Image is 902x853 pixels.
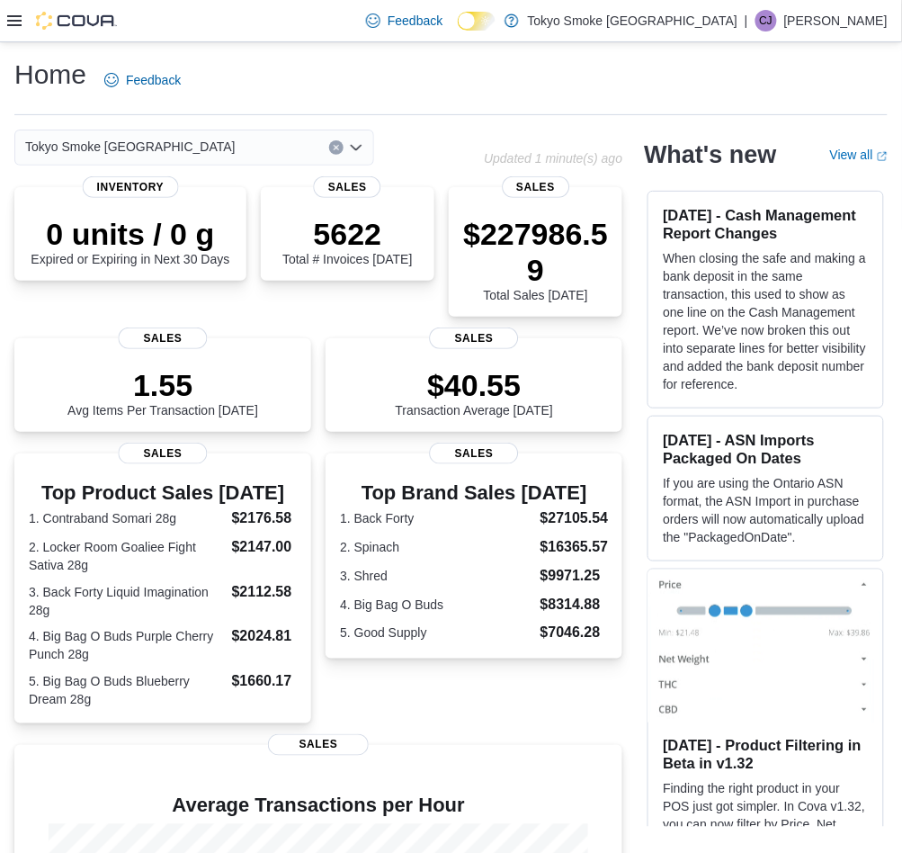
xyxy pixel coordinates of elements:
[359,3,450,39] a: Feedback
[29,509,225,527] dt: 1. Contraband Somari 28g
[396,367,554,403] p: $40.55
[663,249,869,393] p: When closing the safe and making a bank deposit in the same transaction, this used to show as one...
[663,431,869,467] h3: [DATE] - ASN Imports Packaged On Dates
[784,10,888,31] p: [PERSON_NAME]
[540,565,609,587] dd: $9971.25
[540,507,609,529] dd: $27105.54
[14,57,86,93] h1: Home
[430,328,519,349] span: Sales
[83,176,179,198] span: Inventory
[755,10,777,31] div: Cassidy Jones
[232,507,298,529] dd: $2176.58
[29,628,225,664] dt: 4. Big Bag O Buds Purple Cherry Punch 28g
[663,474,869,546] p: If you are using the Ontario ASN format, the ASN Import in purchase orders will now automatically...
[232,626,298,648] dd: $2024.81
[540,623,609,644] dd: $7046.28
[36,12,117,30] img: Cova
[340,624,533,642] dt: 5. Good Supply
[340,482,608,504] h3: Top Brand Sales [DATE]
[232,671,298,693] dd: $1660.17
[29,583,225,619] dt: 3. Back Forty Liquid Imagination 28g
[29,482,297,504] h3: Top Product Sales [DATE]
[644,140,776,169] h2: What's new
[25,136,236,157] span: Tokyo Smoke [GEOGRAPHIC_DATA]
[830,148,888,162] a: View allExternal link
[463,216,608,302] div: Total Sales [DATE]
[314,176,381,198] span: Sales
[232,581,298,603] dd: $2112.58
[340,538,533,556] dt: 2. Spinach
[388,12,442,30] span: Feedback
[463,216,608,288] p: $227986.59
[119,328,208,349] span: Sales
[340,567,533,585] dt: 3. Shred
[67,367,258,403] p: 1.55
[458,12,496,31] input: Dark Mode
[349,140,363,155] button: Open list of options
[31,216,229,252] p: 0 units / 0 g
[97,62,188,98] a: Feedback
[540,594,609,615] dd: $8314.88
[745,10,748,31] p: |
[329,140,344,155] button: Clear input
[396,367,554,418] div: Transaction Average [DATE]
[340,509,533,527] dt: 1. Back Forty
[119,443,208,464] span: Sales
[282,216,412,252] p: 5622
[430,443,519,464] span: Sales
[663,206,869,242] h3: [DATE] - Cash Management Report Changes
[232,536,298,558] dd: $2147.00
[760,10,773,31] span: CJ
[29,795,608,817] h4: Average Transactions per Hour
[340,596,533,614] dt: 4. Big Bag O Buds
[663,737,869,773] h3: [DATE] - Product Filtering in Beta in v1.32
[67,367,258,418] div: Avg Items Per Transaction [DATE]
[877,151,888,162] svg: External link
[484,151,622,166] p: Updated 1 minute(s) ago
[126,71,181,89] span: Feedback
[31,216,229,266] div: Expired or Expiring in Next 30 Days
[528,10,738,31] p: Tokyo Smoke [GEOGRAPHIC_DATA]
[502,176,569,198] span: Sales
[540,536,609,558] dd: $16365.57
[282,216,412,266] div: Total # Invoices [DATE]
[29,538,225,574] dt: 2. Locker Room Goaliee Fight Sativa 28g
[268,734,369,756] span: Sales
[29,673,225,709] dt: 5. Big Bag O Buds Blueberry Dream 28g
